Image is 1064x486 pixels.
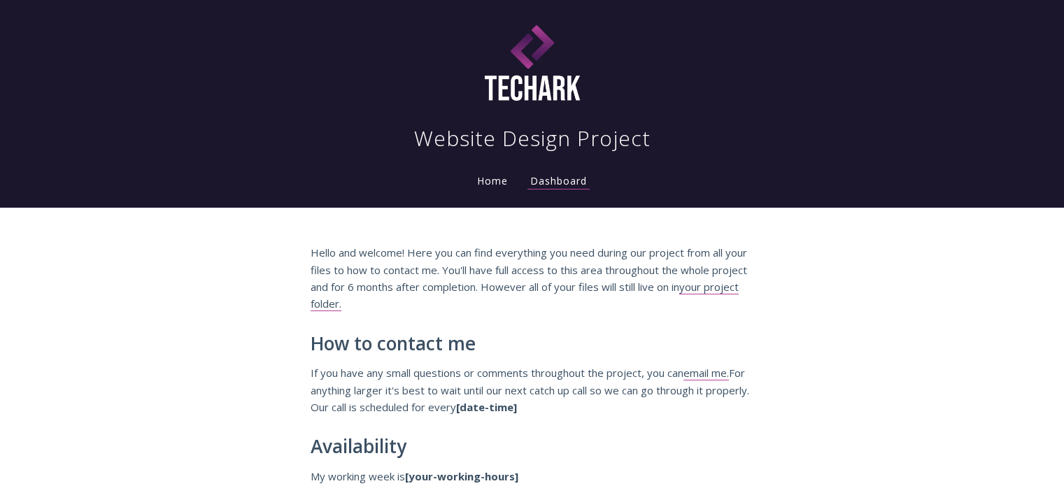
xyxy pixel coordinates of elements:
a: Dashboard [527,174,590,190]
p: My working week is [311,468,754,485]
strong: [your-working-hours] [405,469,518,483]
h2: Availability [311,436,754,457]
p: Hello and welcome! Here you can find everything you need during our project from all your files t... [311,244,754,313]
p: If you have any small questions or comments throughout the project, you can For anything larger i... [311,364,754,415]
h1: Website Design Project [414,124,651,152]
a: Home [474,174,511,187]
strong: [date-time] [456,400,517,414]
h2: How to contact me [311,334,754,355]
a: email me. [683,366,729,380]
